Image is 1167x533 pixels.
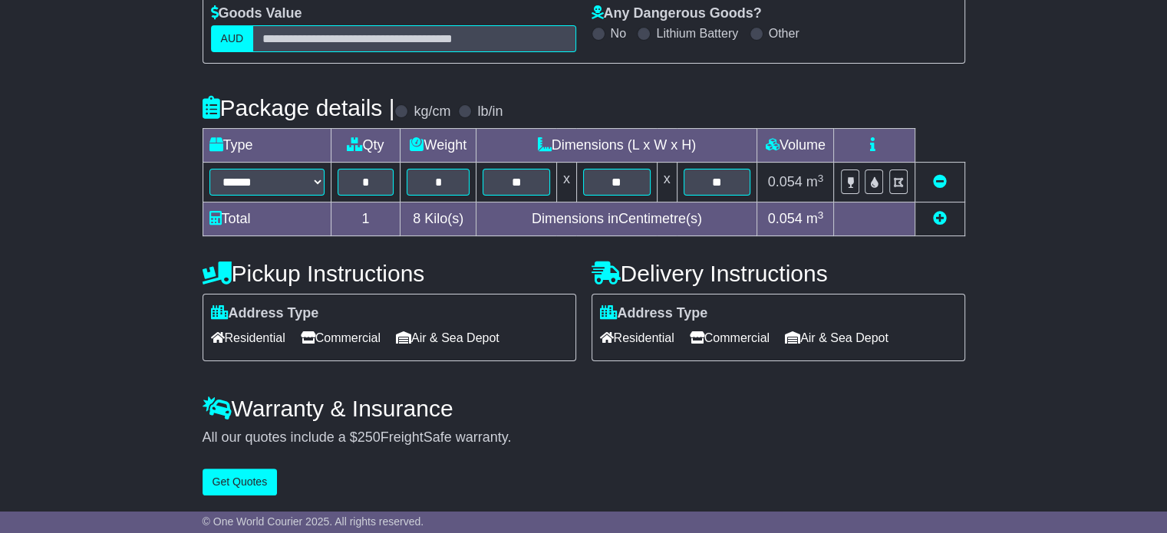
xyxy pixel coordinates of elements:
td: Dimensions (L x W x H) [476,129,757,163]
td: Volume [757,129,834,163]
label: Address Type [211,305,319,322]
h4: Warranty & Insurance [203,396,965,421]
label: AUD [211,25,254,52]
span: Residential [600,326,674,350]
span: © One World Courier 2025. All rights reserved. [203,515,424,528]
button: Get Quotes [203,469,278,495]
span: 250 [358,429,381,445]
span: Commercial [301,326,381,350]
td: Kilo(s) [401,202,476,236]
span: 0.054 [768,174,803,189]
h4: Delivery Instructions [592,261,965,286]
td: Qty [331,129,401,163]
a: Remove this item [933,174,947,189]
label: kg/cm [414,104,450,120]
td: Total [203,202,331,236]
label: Address Type [600,305,708,322]
label: lb/in [477,104,503,120]
td: Dimensions in Centimetre(s) [476,202,757,236]
h4: Package details | [203,95,395,120]
span: Commercial [690,326,770,350]
span: Air & Sea Depot [396,326,499,350]
td: Weight [401,129,476,163]
sup: 3 [818,173,824,184]
label: Lithium Battery [656,26,738,41]
td: x [657,163,677,202]
a: Add new item [933,211,947,226]
span: 0.054 [768,211,803,226]
label: Other [769,26,799,41]
td: Type [203,129,331,163]
label: Any Dangerous Goods? [592,5,762,22]
div: All our quotes include a $ FreightSafe warranty. [203,429,965,446]
h4: Pickup Instructions [203,261,576,286]
span: m [806,211,824,226]
span: 8 [413,211,420,226]
td: x [556,163,576,202]
span: Air & Sea Depot [785,326,888,350]
label: Goods Value [211,5,302,22]
span: m [806,174,824,189]
label: No [611,26,626,41]
span: Residential [211,326,285,350]
td: 1 [331,202,401,236]
sup: 3 [818,209,824,221]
